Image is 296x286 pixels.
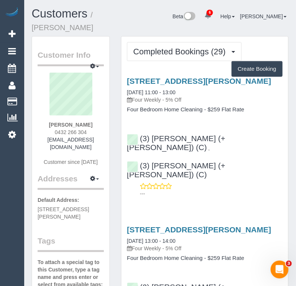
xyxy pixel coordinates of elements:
a: Customers [32,7,87,20]
a: (3) [PERSON_NAME] (+ [PERSON_NAME]) (C) [127,134,225,152]
a: 6 [201,7,215,24]
img: Automaid Logo [4,7,19,18]
span: 6 [207,10,213,16]
button: Completed Bookings (29) [127,42,242,61]
legend: Customer Info [38,50,104,66]
a: [STREET_ADDRESS][PERSON_NAME] [127,77,271,85]
img: New interface [183,12,195,22]
a: (3) [PERSON_NAME] (+ [PERSON_NAME]) (C) [127,161,225,179]
a: [PERSON_NAME] [240,13,287,19]
iframe: Intercom live chat [271,261,289,279]
h4: Four Bedroom Home Cleaning - $259 Flat Rate [127,107,283,113]
span: , [209,145,210,151]
p: Four Weekly - 5% Off [127,96,283,104]
button: Create Booking [232,61,283,77]
span: 3 [286,261,292,267]
a: [DATE] 11:00 - 13:00 [127,89,175,95]
p: Four Weekly - 5% Off [127,245,283,252]
strong: [PERSON_NAME] [49,122,92,128]
span: [STREET_ADDRESS][PERSON_NAME] [38,206,89,220]
span: Customer since [DATE] [44,159,98,165]
a: Help [220,13,235,19]
a: [DATE] 13:00 - 14:00 [127,238,175,244]
legend: Tags [38,235,104,252]
span: 0432 266 304 [55,129,87,135]
p: --- [140,190,283,197]
a: Beta [173,13,196,19]
h4: Four Bedroom Home Cleaning - $259 Flat Rate [127,255,283,261]
a: [EMAIL_ADDRESS][DOMAIN_NAME] [47,137,94,150]
label: Default Address: [38,196,79,204]
a: [STREET_ADDRESS][PERSON_NAME] [127,225,271,234]
span: Completed Bookings (29) [133,47,229,56]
